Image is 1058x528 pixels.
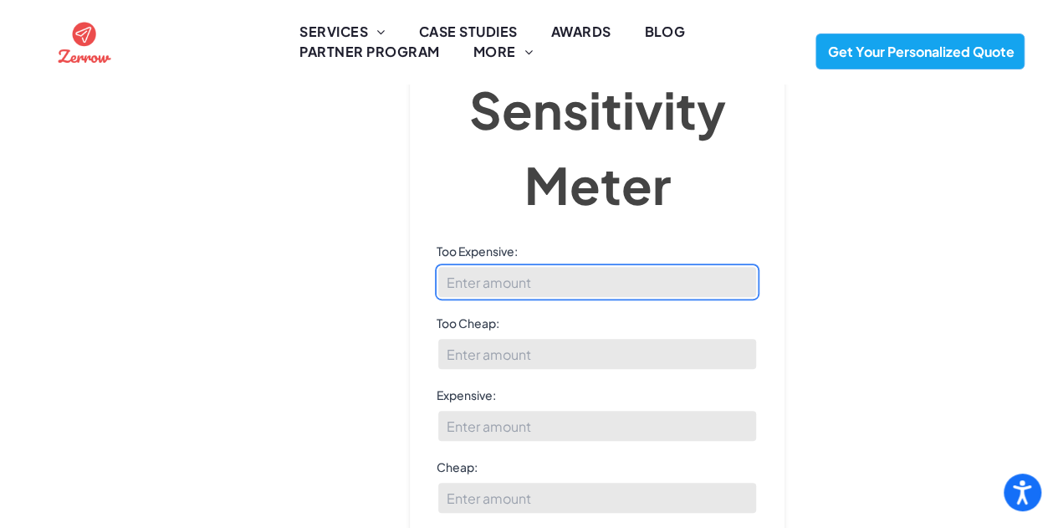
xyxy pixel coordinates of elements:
label: Expensive: [437,387,758,403]
label: Too Cheap: [437,315,758,331]
a: BLOG [627,22,702,42]
a: CASE STUDIES [402,22,534,42]
input: Enter amount [437,337,758,371]
a: PARTNER PROGRAM [283,42,456,62]
a: AWARDS [534,22,627,42]
a: MORE [457,42,549,62]
img: the logo for zernow is a red circle with an airplane in it . [55,13,115,72]
input: Enter amount [437,265,758,299]
label: Cheap: [437,459,758,475]
a: Get Your Personalized Quote [815,33,1025,69]
a: SERVICES [283,22,401,42]
label: Too Expensive: [437,243,758,259]
input: Enter amount [437,409,758,443]
input: Enter amount [437,481,758,515]
span: Get Your Personalized Quote [821,34,1020,69]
